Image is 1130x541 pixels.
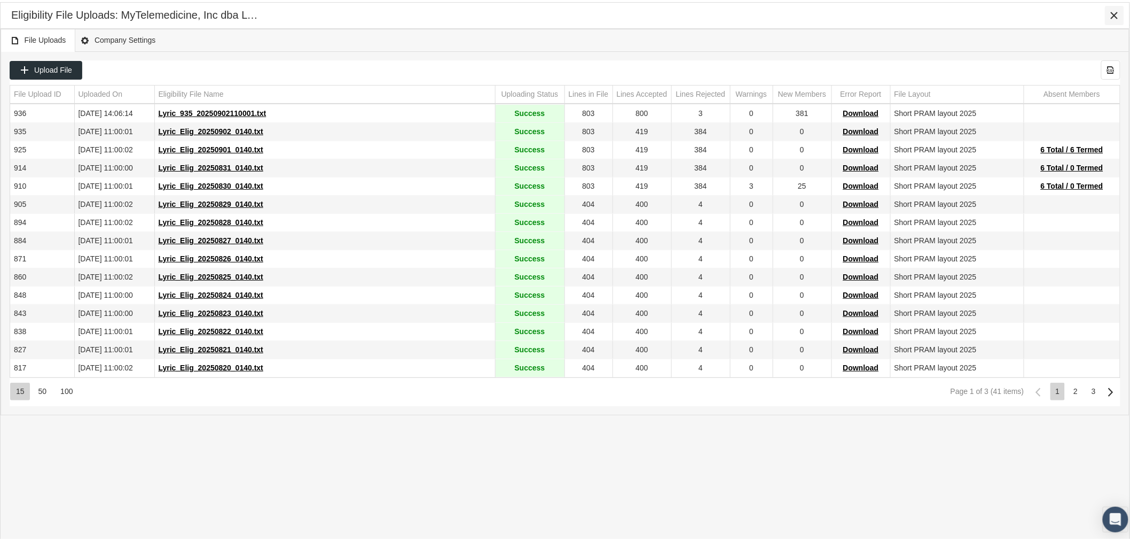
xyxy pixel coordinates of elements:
td: [DATE] 11:00:01 [74,175,154,194]
td: [DATE] 11:00:01 [74,321,154,339]
td: 4 [671,357,730,375]
span: 6 Total / 0 Termed [1041,161,1103,170]
td: 803 [564,103,613,121]
td: 0 [730,194,773,212]
td: Success [495,303,564,321]
span: Lyric_Elig_20250829_0140.txt [159,198,263,206]
td: 400 [613,248,671,266]
div: Page Navigation [10,375,1120,404]
td: 400 [613,212,671,230]
div: Page 2 [1068,381,1083,398]
span: Download [843,161,879,170]
td: 400 [613,357,671,375]
td: Short PRAM layout 2025 [890,139,1024,157]
td: 0 [773,357,831,375]
div: Page 1 of 3 (41 items) [951,385,1024,393]
span: Lyric_Elig_20250821_0140.txt [159,343,263,352]
td: Success [495,212,564,230]
span: Lyric_Elig_20250824_0140.txt [159,289,263,297]
td: Success [495,284,564,303]
td: 860 [10,266,74,284]
td: 925 [10,139,74,157]
span: Upload File [34,64,72,72]
div: Eligibility File Uploads: MyTelemedicine, Inc dba Lyric [11,6,259,20]
td: Success [495,321,564,339]
span: 6 Total / 6 Termed [1041,143,1103,152]
td: Success [495,175,564,194]
td: Column File Layout [890,83,1024,102]
div: Uploaded On [79,87,123,97]
td: 384 [671,175,730,194]
td: Success [495,266,564,284]
td: Short PRAM layout 2025 [890,121,1024,139]
div: Data grid [10,58,1120,404]
div: Absent Members [1043,87,1100,97]
td: 384 [671,121,730,139]
td: Short PRAM layout 2025 [890,194,1024,212]
td: 0 [773,248,831,266]
td: 404 [564,230,613,248]
td: 827 [10,339,74,357]
div: Lines in File [569,87,609,97]
td: [DATE] 11:00:01 [74,121,154,139]
td: 400 [613,284,671,303]
td: 4 [671,339,730,357]
span: Download [843,125,879,134]
td: 0 [773,157,831,175]
td: Column Warnings [730,83,773,102]
span: Lyric_Elig_20250901_0140.txt [159,143,263,152]
td: 404 [564,339,613,357]
td: Success [495,357,564,375]
td: Success [495,339,564,357]
span: Lyric_Elig_20250822_0140.txt [159,325,263,334]
td: 4 [671,284,730,303]
td: [DATE] 11:00:02 [74,357,154,375]
div: Items per page: 100 [54,381,78,398]
td: 0 [773,284,831,303]
td: [DATE] 11:00:02 [74,212,154,230]
td: 381 [773,103,831,121]
span: Download [843,252,879,261]
td: 0 [730,248,773,266]
span: Lyric_Elig_20250828_0140.txt [159,216,263,225]
td: 871 [10,248,74,266]
td: 400 [613,230,671,248]
td: 384 [671,139,730,157]
span: Download [843,270,879,279]
td: 4 [671,212,730,230]
td: [DATE] 11:00:02 [74,194,154,212]
td: 914 [10,157,74,175]
td: 0 [773,339,831,357]
td: Success [495,157,564,175]
td: 3 [671,103,730,121]
div: Items per page: 50 [33,381,52,398]
span: Download [843,289,879,297]
td: [DATE] 11:00:02 [74,139,154,157]
div: Page 3 [1086,381,1101,398]
span: Download [843,143,879,152]
td: 803 [564,175,613,194]
div: Open Intercom Messenger [1103,505,1128,530]
td: 4 [671,303,730,321]
td: 0 [730,321,773,339]
div: Previous Page [1029,381,1048,399]
td: 404 [564,321,613,339]
td: Column Eligibility File Name [154,83,495,102]
div: Next Page [1102,381,1120,399]
td: 404 [564,194,613,212]
td: 0 [730,303,773,321]
span: Lyric_Elig_20250827_0140.txt [159,234,263,243]
td: Short PRAM layout 2025 [890,284,1024,303]
td: 0 [773,230,831,248]
div: New Members [778,87,826,97]
td: 4 [671,230,730,248]
span: Company Settings [80,32,155,45]
div: Lines Accepted [617,87,668,97]
td: Success [495,194,564,212]
span: Download [843,198,879,206]
td: 935 [10,121,74,139]
td: 817 [10,357,74,375]
td: 0 [730,284,773,303]
div: Lines Rejected [676,87,726,97]
td: 0 [730,212,773,230]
